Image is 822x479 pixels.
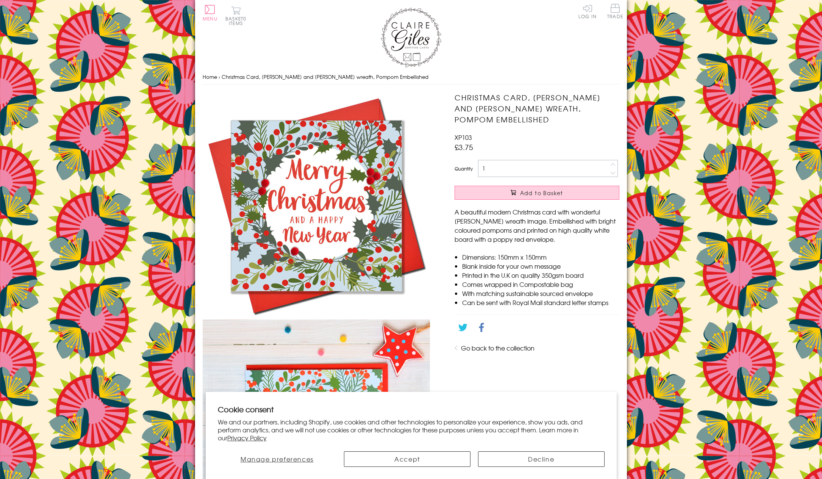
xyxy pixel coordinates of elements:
img: Claire Giles Greetings Cards [381,8,441,67]
span: £3.75 [455,142,473,152]
a: Go back to the collection [461,343,534,352]
img: Christmas Card, Holly and berry wreath, Pompom Embellished [203,92,430,319]
nav: breadcrumbs [203,69,619,85]
li: Can be sent with Royal Mail standard letter stamps [462,298,619,307]
span: Add to Basket [520,189,563,197]
li: With matching sustainable sourced envelope [462,289,619,298]
h2: Cookie consent [218,404,605,415]
p: A beautiful modern Christmas card with wonderful [PERSON_NAME] wreath image. Embellished with bri... [455,207,619,244]
a: Trade [607,4,623,20]
a: Privacy Policy [227,433,267,442]
span: Christmas Card, [PERSON_NAME] and [PERSON_NAME] wreath, Pompom Embellished [222,73,428,80]
button: Manage preferences [218,451,337,467]
span: Trade [607,4,623,19]
span: › [219,73,220,80]
span: 0 items [229,15,246,27]
span: Manage preferences [241,454,314,463]
button: Basket0 items [225,6,246,25]
li: Dimensions: 150mm x 150mm [462,252,619,261]
span: Menu [203,15,217,22]
li: Comes wrapped in Compostable bag [462,280,619,289]
a: Log In [578,4,597,19]
button: Menu [203,5,217,21]
label: Quantity [455,165,473,172]
button: Add to Basket [455,186,619,200]
h1: Christmas Card, [PERSON_NAME] and [PERSON_NAME] wreath, Pompom Embellished [455,92,619,125]
a: Home [203,73,217,80]
span: XP103 [455,133,472,142]
li: Blank inside for your own message [462,261,619,271]
button: Decline [478,451,605,467]
p: We and our partners, including Shopify, use cookies and other technologies to personalize your ex... [218,418,605,441]
button: Accept [344,451,470,467]
li: Printed in the U.K on quality 350gsm board [462,271,619,280]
